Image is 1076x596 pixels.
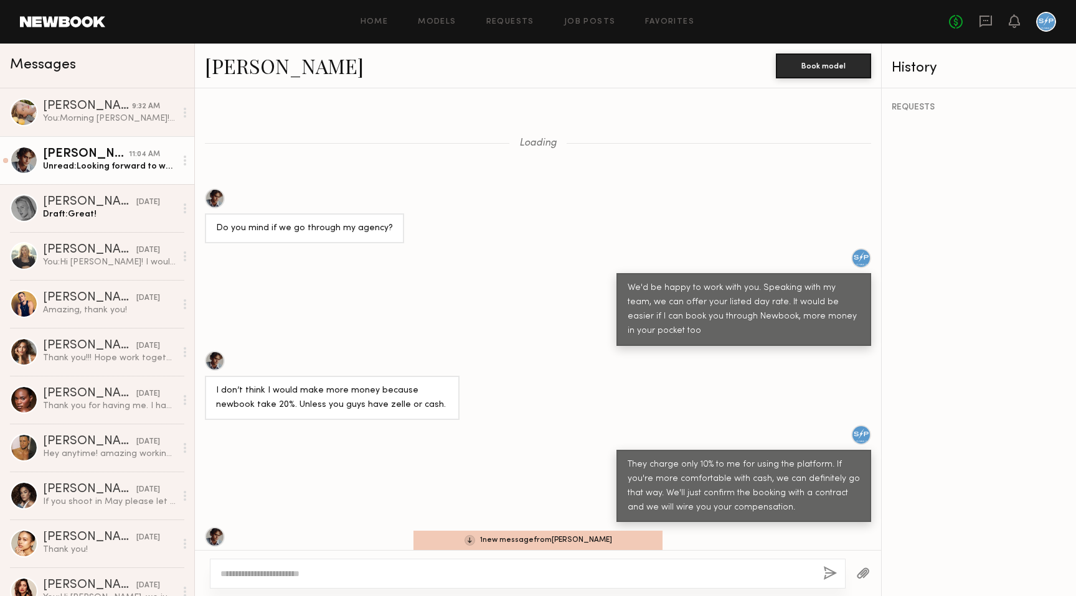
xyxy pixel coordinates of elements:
[43,196,136,208] div: [PERSON_NAME]
[776,60,871,70] a: Book model
[43,400,176,412] div: Thank you for having me. I had a great time!
[43,544,176,556] div: Thank you!
[43,208,176,220] div: Draft: Great!
[645,18,694,26] a: Favorites
[10,58,76,72] span: Messages
[892,103,1066,112] div: REQUESTS
[136,484,160,496] div: [DATE]
[43,161,176,172] div: Unread: Looking forward to working with you guys
[486,18,534,26] a: Requests
[43,256,176,268] div: You: Hi [PERSON_NAME]! I would like to book you for your full day rate of $1020 to shoot on [DATE...
[43,352,176,364] div: Thank you!!! Hope work together again 💘
[43,148,129,161] div: [PERSON_NAME]
[43,531,136,544] div: [PERSON_NAME]
[628,281,860,338] div: We'd be happy to work with you. Speaking with my team, we can offer your listed day rate. It woul...
[136,388,160,400] div: [DATE]
[136,197,160,208] div: [DATE]
[361,18,389,26] a: Home
[136,532,160,544] div: [DATE]
[43,292,136,304] div: [PERSON_NAME]
[43,304,176,316] div: Amazing, thank you!
[43,579,136,592] div: [PERSON_NAME]
[216,384,448,412] div: I don’t think I would make more money because newbook take 20%. Unless you guys have zelle or cash.
[205,52,364,79] a: [PERSON_NAME]
[136,244,160,256] div: [DATE]
[136,436,160,448] div: [DATE]
[418,18,456,26] a: Models
[136,292,160,304] div: [DATE]
[136,340,160,352] div: [DATE]
[129,149,160,161] div: 11:04 AM
[628,458,860,515] div: They charge only 10% to me for using the platform. If you're more comfortable with cash, we can d...
[43,448,176,460] div: Hey anytime! amazing working with you too [PERSON_NAME]! Amazing crew and I had a great time.
[136,580,160,592] div: [DATE]
[216,221,393,236] div: Do you mind if we go through my agency?
[564,18,616,26] a: Job Posts
[519,138,557,149] span: Loading
[43,496,176,508] div: If you shoot in May please let me know I’ll be in La and available
[43,100,132,113] div: [PERSON_NAME]
[43,388,136,400] div: [PERSON_NAME]
[413,531,663,550] div: 1 new message from [PERSON_NAME]
[43,113,176,124] div: You: Morning [PERSON_NAME]! Hope you had a nice weekend! For the shoot, we are looking to book yo...
[132,101,160,113] div: 9:32 AM
[892,61,1066,75] div: History
[776,54,871,78] button: Book model
[43,435,136,448] div: [PERSON_NAME]
[43,340,136,352] div: [PERSON_NAME]
[43,483,136,496] div: [PERSON_NAME]
[43,244,136,256] div: [PERSON_NAME]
